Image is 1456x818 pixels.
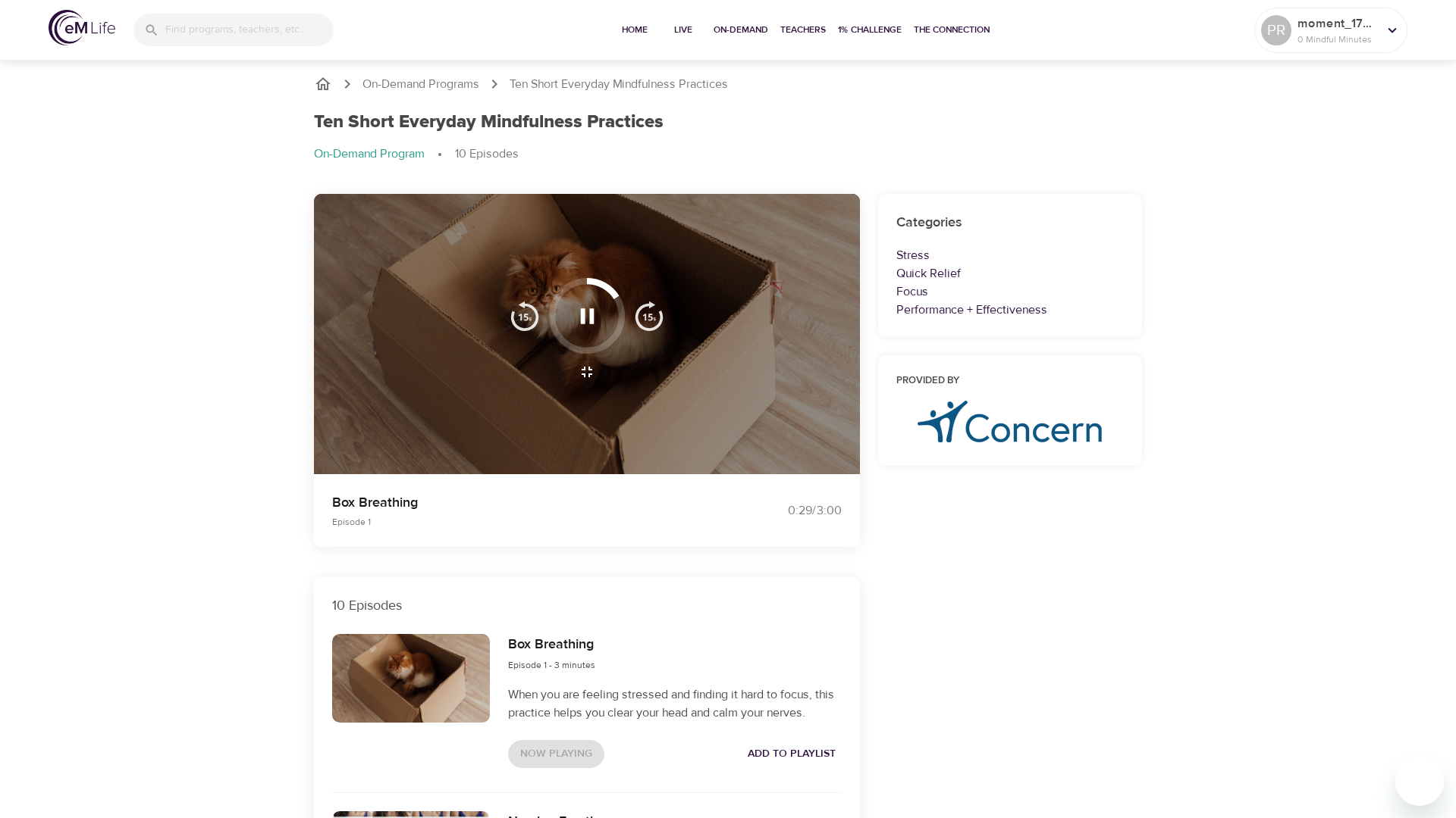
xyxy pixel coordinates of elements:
[314,145,1142,164] nav: breadcrumb
[1395,757,1444,806] iframe: Button to launch messaging window
[728,502,842,520] div: 0:29 / 3:00
[510,301,540,331] img: 15s_prev.svg
[508,634,595,656] h6: Box Breathing
[714,22,768,38] span: On-Demand
[896,373,1124,389] h6: Provided by
[508,685,842,722] p: When you are feeling stressed and finding it hard to focus, this practice helps you clear your he...
[780,22,826,38] span: Teachers
[362,76,479,93] a: On-Demand Programs
[617,22,653,38] span: Home
[49,10,115,45] img: logo
[665,22,701,38] span: Live
[314,75,1142,93] nav: breadcrumb
[896,212,1124,234] h6: Categories
[914,22,990,38] span: The Connection
[838,22,902,38] span: 1% Challenge
[896,301,1124,319] p: Performance + Effectiveness
[1298,33,1378,46] p: 0 Mindful Minutes
[634,301,664,331] img: 15s_next.svg
[314,145,425,163] p: On-Demand Program
[742,740,842,768] button: Add to Playlist
[455,145,519,163] p: 10 Episodes
[508,659,595,671] span: Episode 1 - 3 minutes
[1298,14,1378,33] p: moment_1756819176
[896,246,1124,264] p: Stress
[332,515,710,529] p: Episode 1
[748,745,836,763] span: Add to Playlist
[1261,15,1291,45] div: PR
[896,264,1124,283] p: Quick Relief
[896,283,1124,301] p: Focus
[332,492,710,513] p: Box Breathing
[332,595,842,616] p: 10 Episodes
[510,76,728,93] p: Ten Short Everyday Mindfulness Practices
[165,14,334,46] input: Find programs, teachers, etc...
[314,111,664,133] h1: Ten Short Everyday Mindfulness Practices
[918,401,1103,442] img: concern-logo%20%281%29.png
